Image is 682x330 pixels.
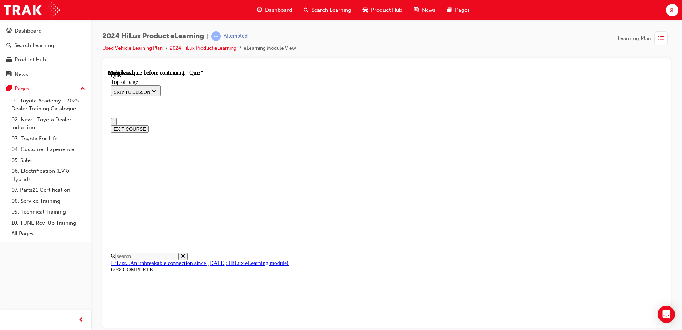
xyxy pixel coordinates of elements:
[3,190,181,196] a: HiLux...An unbreakable connection since [DATE]: HiLux eLearning module!
[6,28,12,34] span: guage-icon
[4,2,60,18] img: Trak
[658,306,675,323] div: Open Intercom Messenger
[3,68,88,81] a: News
[3,39,88,52] a: Search Learning
[414,6,419,15] span: news-icon
[15,70,28,79] div: News
[363,6,368,15] span: car-icon
[455,6,470,14] span: Pages
[14,41,54,50] div: Search Learning
[9,217,88,229] a: 10. TUNE Rev-Up Training
[422,6,436,14] span: News
[3,23,88,82] button: DashboardSearch LearningProduct HubNews
[441,3,475,17] a: pages-iconPages
[211,31,221,41] span: learningRecordVerb_ATTEMPT-icon
[102,32,204,40] span: 2024 HiLux Product eLearning
[6,42,11,49] span: search-icon
[102,45,163,51] a: Used Vehicle Learning Plan
[658,34,664,43] span: list-icon
[244,44,296,52] li: eLearning Module View
[311,6,351,14] span: Search Learning
[6,57,12,63] span: car-icon
[298,3,357,17] a: search-iconSearch Learning
[3,82,88,95] button: Pages
[9,114,88,133] a: 02. New - Toyota Dealer Induction
[408,3,441,17] a: news-iconNews
[9,155,88,166] a: 05. Sales
[9,133,88,144] a: 03. Toyota For Life
[9,95,88,114] a: 01. Toyota Academy - 2025 Dealer Training Catalogue
[617,34,651,42] span: Learning Plan
[3,197,554,203] div: 69% COMPLETE
[70,183,80,190] button: Close search menu
[7,183,70,190] input: Search
[3,3,554,9] div: Quiz
[265,6,292,14] span: Dashboard
[447,6,452,15] span: pages-icon
[15,85,29,93] div: Pages
[3,9,554,16] div: Top of page
[6,20,50,25] span: SKIP TO LESSON
[257,6,262,15] span: guage-icon
[170,45,236,51] a: 2024 HiLux Product eLearning
[9,196,88,207] a: 08. Service Training
[9,185,88,196] a: 07. Parts21 Certification
[3,16,52,26] button: SKIP TO LESSON
[9,144,88,155] a: 04. Customer Experience
[669,6,675,14] span: SF
[617,31,671,45] button: Learning Plan
[9,228,88,239] a: All Pages
[6,86,12,92] span: pages-icon
[80,84,85,94] span: up-icon
[3,48,9,56] button: Close navigation menu
[15,27,42,35] div: Dashboard
[78,316,84,325] span: prev-icon
[357,3,408,17] a: car-iconProduct Hub
[251,3,298,17] a: guage-iconDashboard
[207,32,208,40] span: |
[3,56,41,63] button: EXIT COURSE
[371,6,402,14] span: Product Hub
[6,71,12,78] span: news-icon
[9,206,88,217] a: 09. Technical Training
[3,53,88,66] a: Product Hub
[15,56,46,64] div: Product Hub
[666,4,678,16] button: SF
[224,33,248,40] div: Attempted
[3,24,88,37] a: Dashboard
[304,6,309,15] span: search-icon
[9,166,88,185] a: 06. Electrification (EV & Hybrid)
